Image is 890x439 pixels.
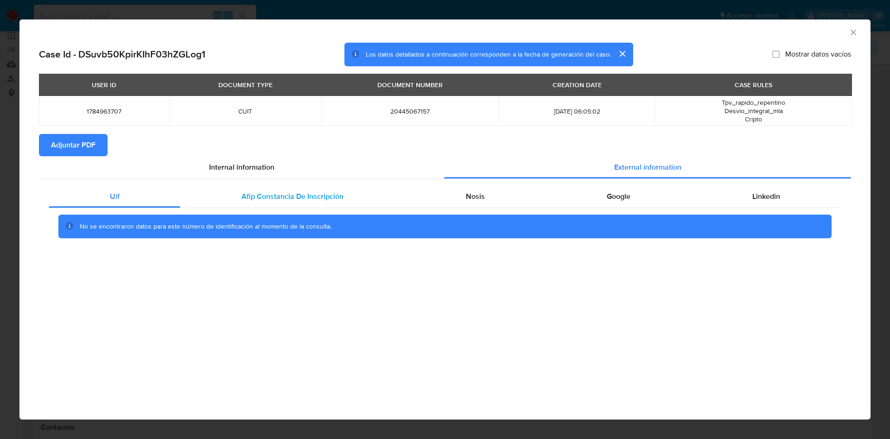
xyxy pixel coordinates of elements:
button: Adjuntar PDF [39,134,108,156]
button: Cerrar ventana [849,28,857,36]
span: Los datos detallados a continuación corresponden a la fecha de generación del caso. [366,50,611,59]
span: No se encontraron datos para este número de identificación al momento de la consulta. [80,222,331,231]
div: CASE RULES [729,77,778,93]
span: Afip Constancia De Inscripción [242,191,343,202]
div: USER ID [86,77,122,93]
span: Internal information [209,162,274,172]
span: Uif [110,191,120,202]
div: DOCUMENT TYPE [213,77,278,93]
div: closure-recommendation-modal [19,19,871,420]
span: Cripto [745,115,762,124]
div: Detailed external info [49,185,841,208]
button: cerrar [611,43,633,65]
span: 20445067157 [332,107,487,115]
span: Linkedin [752,191,780,202]
div: CREATION DATE [547,77,607,93]
span: Tpv_rapido_repentino [722,98,785,107]
span: Nosis [466,191,485,202]
span: Adjuntar PDF [51,135,95,155]
span: External information [614,162,681,172]
span: 1784963707 [50,107,159,115]
span: CUIT [181,107,310,115]
input: Mostrar datos vacíos [772,51,780,58]
h2: Case Id - DSuvb50KpirKIhF03hZGLog1 [39,48,205,60]
span: Desvio_integral_mla [725,106,783,115]
div: DOCUMENT NUMBER [372,77,448,93]
span: Google [607,191,630,202]
div: Detailed info [39,156,851,178]
span: Mostrar datos vacíos [785,50,851,59]
span: [DATE] 06:05:02 [509,107,644,115]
